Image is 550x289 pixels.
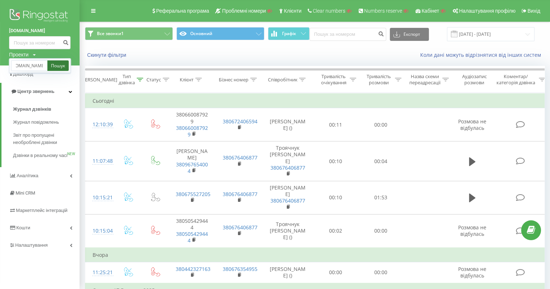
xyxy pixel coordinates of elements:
a: 380505429444 [176,230,208,244]
div: Бізнес номер [219,77,248,83]
a: 380676406877 [223,191,257,197]
a: Пошук [47,60,69,71]
span: Дзвінки в реальному часі [13,152,67,159]
a: Коли дані можуть відрізнятися вiд інших систем [420,51,545,58]
td: [PERSON_NAME] [169,141,216,181]
span: Журнал повідомлень [13,119,59,126]
input: Пошук [11,60,47,71]
span: Графік [282,31,296,36]
td: [PERSON_NAME] [263,181,313,214]
span: Mini CRM [16,190,35,196]
div: Статус [146,77,161,83]
div: Тривалість розмови [364,73,393,86]
td: 00:02 [313,214,358,247]
button: Основний [176,27,264,40]
span: Все звонки1 [97,31,124,37]
div: 12:10:39 [93,118,107,132]
td: [PERSON_NAME] () [263,108,313,141]
span: Налаштування [15,242,48,248]
div: 10:15:21 [93,191,107,205]
td: Сьогодні [85,94,548,108]
a: Звіт про пропущені необроблені дзвінки [13,129,80,149]
td: [PERSON_NAME] () [263,262,313,283]
a: Журнал повідомлень [13,116,80,129]
button: Експорт [390,28,429,41]
td: 00:00 [358,108,404,141]
div: 11:07:48 [93,154,107,168]
a: 380676406877 [270,197,305,204]
span: Дашборд [13,71,33,77]
td: 00:00 [313,262,358,283]
a: 380676406877 [223,154,257,161]
a: 380442327163 [176,265,210,272]
span: Проблемні номери [222,8,266,14]
span: Маркетплейс інтеграцій [16,208,68,213]
a: Центр звернень [1,83,80,100]
div: Клієнт [180,77,193,83]
td: 00:04 [358,141,404,181]
a: 380967654004 [176,161,208,174]
span: Розмова не відбулась [458,118,486,131]
div: 10:15:04 [93,224,107,238]
td: 00:11 [313,108,358,141]
a: 380672406594 [223,118,257,125]
a: 380660087929 [176,124,208,138]
div: Проекти [9,51,29,58]
div: [PERSON_NAME] [81,77,117,83]
div: 11:25:21 [93,265,107,280]
span: Кабінет [422,8,439,14]
div: Тип дзвінка [119,73,135,86]
a: Дзвінки в реальному часіNEW [13,149,80,162]
a: Журнал дзвінків [13,103,80,116]
td: 00:10 [313,181,358,214]
span: Центр звернень [17,89,54,94]
span: Вихід [528,8,540,14]
a: 380675527205 [176,191,210,197]
span: Clear numbers [313,8,345,14]
div: Співробітник [268,77,297,83]
input: Пошук за номером [310,28,386,41]
span: Numbers reserve [364,8,402,14]
button: Все звонки1 [85,27,173,40]
span: Аналiтика [17,173,38,178]
div: Аудіозапис розмови [457,73,492,86]
img: Ringostat logo [9,7,71,25]
td: 00:00 [358,214,404,247]
td: Троячнук [PERSON_NAME] [263,141,313,181]
div: Коментар/категорія дзвінка [495,73,537,86]
td: Вчора [85,248,548,262]
button: Графік [268,27,310,40]
a: 380676406877 [270,164,305,171]
span: Налаштування профілю [459,8,515,14]
td: 01:53 [358,181,404,214]
a: 380676354955 [223,265,257,272]
a: [DOMAIN_NAME] [9,27,71,34]
div: Тривалість очікування [319,73,348,86]
span: Реферальна програма [156,8,209,14]
td: 00:10 [313,141,358,181]
td: 380660087929 [169,108,216,141]
div: Назва схеми переадресації [409,73,440,86]
input: Пошук за номером [9,36,71,49]
span: Розмова не відбулась [458,224,486,237]
a: 380676406877 [223,224,257,231]
span: Журнал дзвінків [13,106,51,113]
td: 00:00 [358,262,404,283]
td: 380505429444 [169,214,216,247]
button: Скинути фільтри [85,52,130,58]
span: Звіт про пропущені необроблені дзвінки [13,132,76,146]
span: Клієнти [284,8,302,14]
span: Кошти [16,225,30,230]
span: Розмова не відбулась [458,265,486,279]
td: Троячнук [PERSON_NAME] () [263,214,313,247]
